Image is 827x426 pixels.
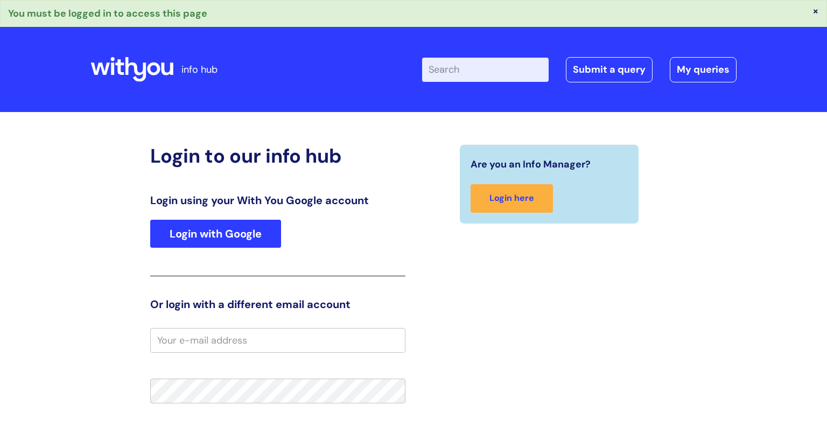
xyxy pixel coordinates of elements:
input: Your e-mail address [150,328,405,353]
h3: Login using your With You Google account [150,194,405,207]
p: info hub [181,61,218,78]
h2: Login to our info hub [150,144,405,167]
a: Login with Google [150,220,281,248]
a: Login here [471,184,553,213]
input: Search [422,58,549,81]
a: My queries [670,57,737,82]
h3: Or login with a different email account [150,298,405,311]
button: × [812,6,819,16]
span: Are you an Info Manager? [471,156,591,173]
a: Submit a query [566,57,653,82]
